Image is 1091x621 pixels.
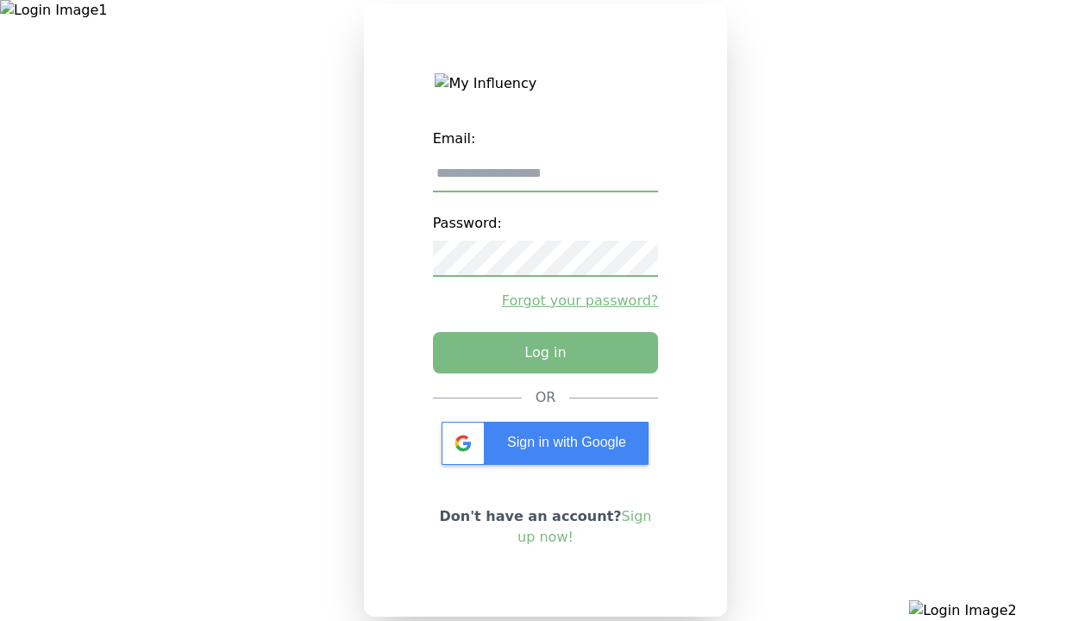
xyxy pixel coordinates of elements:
[507,435,626,449] span: Sign in with Google
[433,122,659,156] label: Email:
[909,600,1091,621] img: Login Image2
[536,387,556,408] div: OR
[435,73,655,94] img: My Influency
[433,506,659,548] p: Don't have an account?
[442,422,649,465] div: Sign in with Google
[433,332,659,373] button: Log in
[433,291,659,311] a: Forgot your password?
[433,206,659,241] label: Password:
